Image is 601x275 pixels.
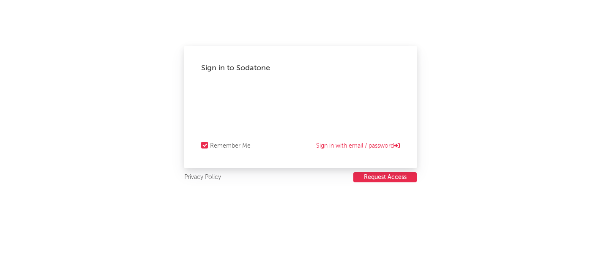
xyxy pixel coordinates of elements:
[316,141,400,151] a: Sign in with email / password
[353,172,417,183] a: Request Access
[353,172,417,182] button: Request Access
[210,141,251,151] div: Remember Me
[184,172,221,183] a: Privacy Policy
[201,63,400,73] div: Sign in to Sodatone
